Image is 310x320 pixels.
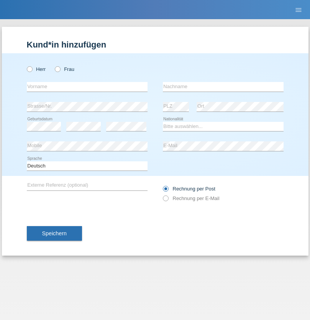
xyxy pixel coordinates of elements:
label: Rechnung per E-Mail [163,195,220,201]
label: Rechnung per Post [163,186,215,192]
input: Rechnung per E-Mail [163,195,168,205]
label: Herr [27,66,46,72]
button: Speichern [27,226,82,241]
input: Frau [55,66,60,71]
label: Frau [55,66,74,72]
input: Rechnung per Post [163,186,168,195]
span: Speichern [42,230,67,236]
a: menu [291,7,306,12]
i: menu [295,6,302,14]
input: Herr [27,66,32,71]
h1: Kund*in hinzufügen [27,40,284,49]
